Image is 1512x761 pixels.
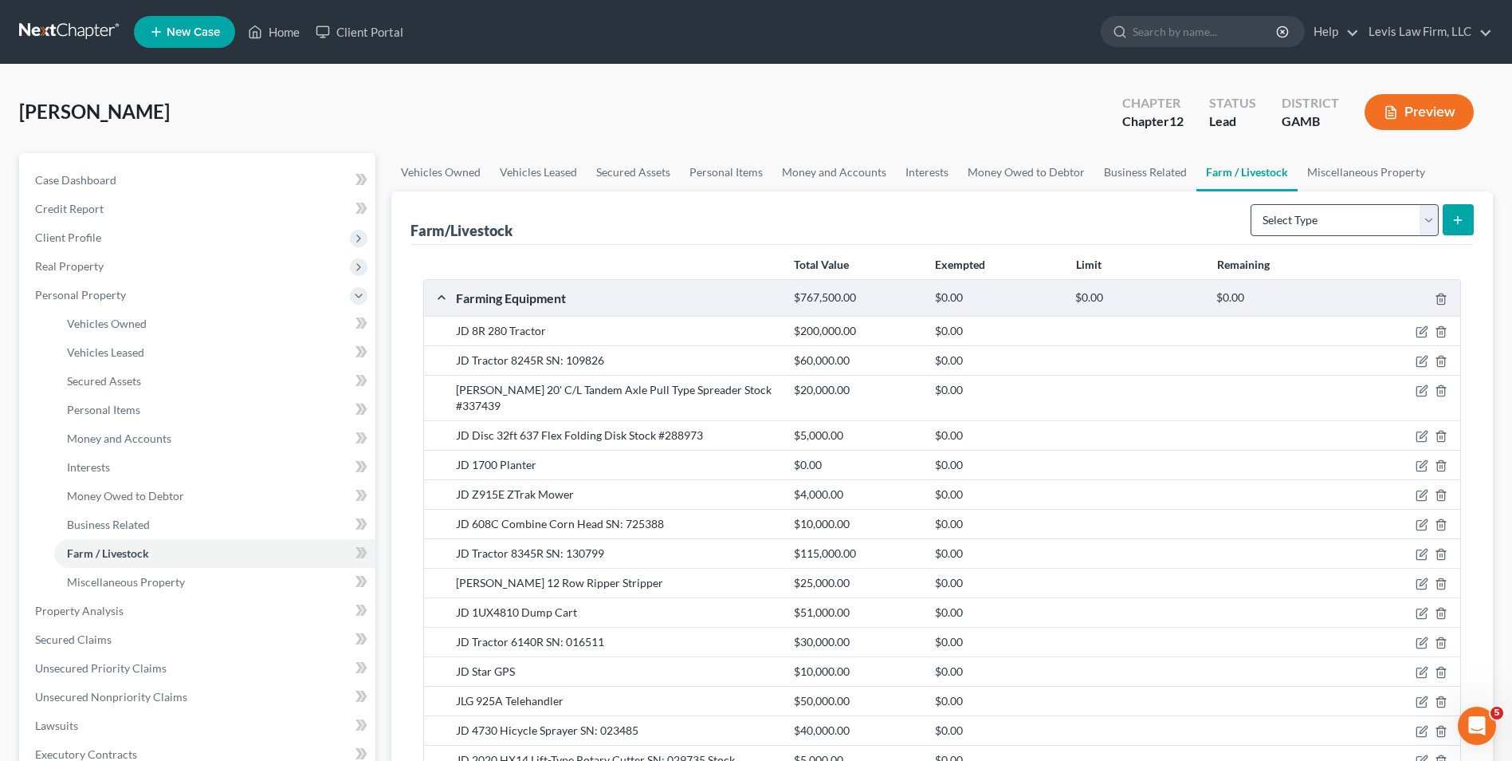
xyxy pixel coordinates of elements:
span: Personal Property [35,288,126,302]
span: Real Property [35,259,104,273]
div: Chapter [1122,112,1184,131]
input: Search by name... [1133,17,1278,46]
a: Business Related [1094,153,1196,191]
a: Case Dashboard [22,166,375,195]
div: $60,000.00 [786,353,927,369]
a: Interests [896,153,958,191]
div: JD Z915E ZTrak Mower [448,487,786,503]
span: Credit Report [35,202,104,215]
span: Miscellaneous Property [67,575,185,589]
div: $0.00 [927,382,1068,398]
div: $0.00 [927,487,1068,503]
span: Vehicles Leased [67,345,144,359]
div: $0.00 [786,457,927,473]
strong: Total Value [794,258,849,271]
button: Preview [1365,94,1474,130]
iframe: Intercom live chat [1458,707,1496,745]
div: $30,000.00 [786,634,927,650]
div: $0.00 [927,664,1068,680]
a: Money and Accounts [54,424,375,453]
div: JD Tractor 6140R SN: 016511 [448,634,786,650]
div: $767,500.00 [786,290,927,306]
div: $0.00 [1208,290,1349,306]
div: $0.00 [927,323,1068,339]
div: $0.00 [927,457,1068,473]
div: JD 1UX4810 Dump Cart [448,605,786,621]
div: $25,000.00 [786,575,927,591]
span: Client Profile [35,231,101,244]
div: $0.00 [927,575,1068,591]
span: Interests [67,460,110,474]
div: JD 4730 Hicycle Sprayer SN: 023485 [448,723,786,739]
div: $20,000.00 [786,382,927,398]
div: $0.00 [927,605,1068,621]
a: Help [1306,18,1359,46]
a: Business Related [54,511,375,539]
span: New Case [167,26,220,38]
div: JD 8R 280 Tractor [448,323,786,339]
a: Farm / Livestock [1196,153,1298,191]
span: Executory Contracts [35,747,137,761]
a: Vehicles Leased [54,338,375,367]
a: Vehicles Owned [54,310,375,338]
div: Chapter [1122,94,1184,112]
div: $0.00 [927,693,1068,709]
div: Status [1209,94,1256,112]
a: Home [240,18,308,46]
span: Money and Accounts [67,432,171,445]
span: Farm / Livestock [67,546,149,560]
div: $10,000.00 [786,664,927,680]
a: Secured Claims [22,625,375,654]
div: $0.00 [1067,290,1208,306]
a: Vehicles Owned [391,153,490,191]
span: Secured Assets [67,374,141,388]
div: Farm/Livestock [410,221,513,240]
div: $0.00 [927,634,1068,650]
a: Unsecured Priority Claims [22,654,375,683]
div: $51,000.00 [786,605,927,621]
a: Levis Law Firm, LLC [1361,18,1492,46]
a: Personal Items [54,396,375,424]
div: [PERSON_NAME] 20' C/L Tandem Axle Pull Type Spreader Stock #337439 [448,382,786,414]
span: 5 [1490,707,1503,720]
div: $0.00 [927,428,1068,444]
div: GAMB [1282,112,1339,131]
a: Secured Assets [54,367,375,396]
span: Unsecured Nonpriority Claims [35,690,187,704]
div: JD Star GPS [448,664,786,680]
a: Interests [54,453,375,482]
span: Money Owed to Debtor [67,489,184,503]
div: $40,000.00 [786,723,927,739]
div: Lead [1209,112,1256,131]
div: JD 608C Combine Corn Head SN: 725388 [448,516,786,532]
span: Lawsuits [35,719,78,732]
div: $0.00 [927,723,1068,739]
a: Miscellaneous Property [54,568,375,597]
span: Secured Claims [35,633,112,646]
div: $0.00 [927,290,1068,306]
span: 12 [1169,113,1184,128]
a: Vehicles Leased [490,153,587,191]
a: Secured Assets [587,153,680,191]
span: [PERSON_NAME] [19,100,170,123]
div: $10,000.00 [786,516,927,532]
strong: Limit [1076,258,1102,271]
div: $4,000.00 [786,487,927,503]
div: District [1282,94,1339,112]
a: Personal Items [680,153,772,191]
span: Property Analysis [35,604,124,617]
div: $0.00 [927,546,1068,562]
div: JLG 925A Telehandler [448,693,786,709]
span: Personal Items [67,403,140,416]
a: Money Owed to Debtor [54,482,375,511]
span: Case Dashboard [35,173,116,187]
div: $50,000.00 [786,693,927,709]
a: Miscellaneous Property [1298,153,1435,191]
span: Unsecured Priority Claims [35,661,167,675]
div: JD Tractor 8245R SN: 109826 [448,353,786,369]
div: $200,000.00 [786,323,927,339]
div: Farming Equipment [448,290,786,306]
div: $5,000.00 [786,428,927,444]
div: JD Disc 32ft 637 Flex Folding Disk Stock #288973 [448,428,786,444]
a: Money Owed to Debtor [958,153,1094,191]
